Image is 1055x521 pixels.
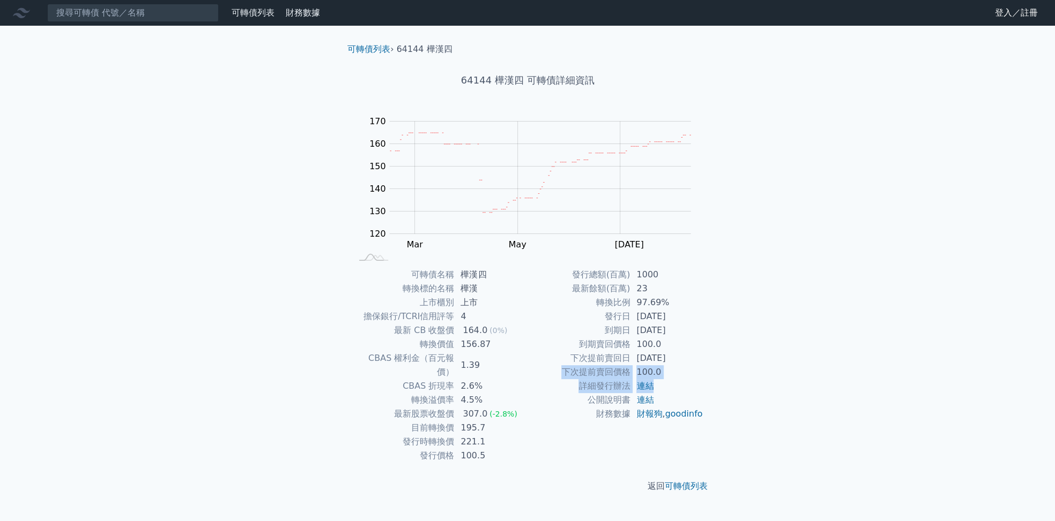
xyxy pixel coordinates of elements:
[339,73,716,88] h1: 64144 樺漢四 可轉債詳細資訊
[352,435,454,449] td: 發行時轉換價
[527,337,630,351] td: 到期賣回價格
[1001,470,1055,521] div: 聊天小工具
[369,184,386,194] tspan: 140
[527,309,630,323] td: 發行日
[352,323,454,337] td: 最新 CB 收盤價
[454,282,527,296] td: 樺漢
[665,481,708,491] a: 可轉債列表
[369,206,386,216] tspan: 130
[527,379,630,393] td: 詳細發行辦法
[406,239,423,250] tspan: Mar
[636,395,653,405] a: 連結
[454,421,527,435] td: 195.7
[636,409,662,419] a: 財報狗
[630,351,703,365] td: [DATE]
[460,407,489,421] div: 307.0
[454,393,527,407] td: 4.5%
[47,4,219,22] input: 搜尋可轉債 代號／名稱
[352,337,454,351] td: 轉換價值
[508,239,526,250] tspan: May
[630,323,703,337] td: [DATE]
[630,282,703,296] td: 23
[489,410,517,418] span: (-2.8%)
[630,365,703,379] td: 100.0
[454,449,527,463] td: 100.5
[1001,470,1055,521] iframe: Chat Widget
[527,351,630,365] td: 下次提前賣回日
[454,309,527,323] td: 4
[527,268,630,282] td: 發行總額(百萬)
[454,351,527,379] td: 1.39
[352,407,454,421] td: 最新股票收盤價
[352,268,454,282] td: 可轉債名稱
[454,268,527,282] td: 樺漢四
[286,7,320,18] a: 財務數據
[630,268,703,282] td: 1000
[352,393,454,407] td: 轉換溢價率
[352,351,454,379] td: CBAS 權利金（百元報價）
[527,393,630,407] td: 公開說明書
[232,7,274,18] a: 可轉債列表
[630,337,703,351] td: 100.0
[363,116,707,250] g: Chart
[630,309,703,323] td: [DATE]
[369,161,386,171] tspan: 150
[352,449,454,463] td: 發行價格
[369,229,386,239] tspan: 120
[352,421,454,435] td: 目前轉換價
[352,296,454,309] td: 上市櫃別
[665,409,702,419] a: goodinfo
[397,43,452,56] li: 64144 樺漢四
[527,365,630,379] td: 下次提前賣回價格
[347,43,393,56] li: ›
[527,323,630,337] td: 到期日
[636,381,653,391] a: 連結
[527,296,630,309] td: 轉換比例
[352,309,454,323] td: 擔保銀行/TCRI信用評等
[630,296,703,309] td: 97.69%
[489,326,507,335] span: (0%)
[352,379,454,393] td: CBAS 折現率
[986,4,1046,21] a: 登入／註冊
[352,282,454,296] td: 轉換標的名稱
[454,337,527,351] td: 156.87
[347,44,390,54] a: 可轉債列表
[369,116,386,126] tspan: 170
[614,239,643,250] tspan: [DATE]
[339,480,716,493] p: 返回
[454,435,527,449] td: 221.1
[454,296,527,309] td: 上市
[460,323,489,337] div: 164.0
[527,407,630,421] td: 財務數據
[454,379,527,393] td: 2.6%
[527,282,630,296] td: 最新餘額(百萬)
[369,139,386,149] tspan: 160
[630,407,703,421] td: ,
